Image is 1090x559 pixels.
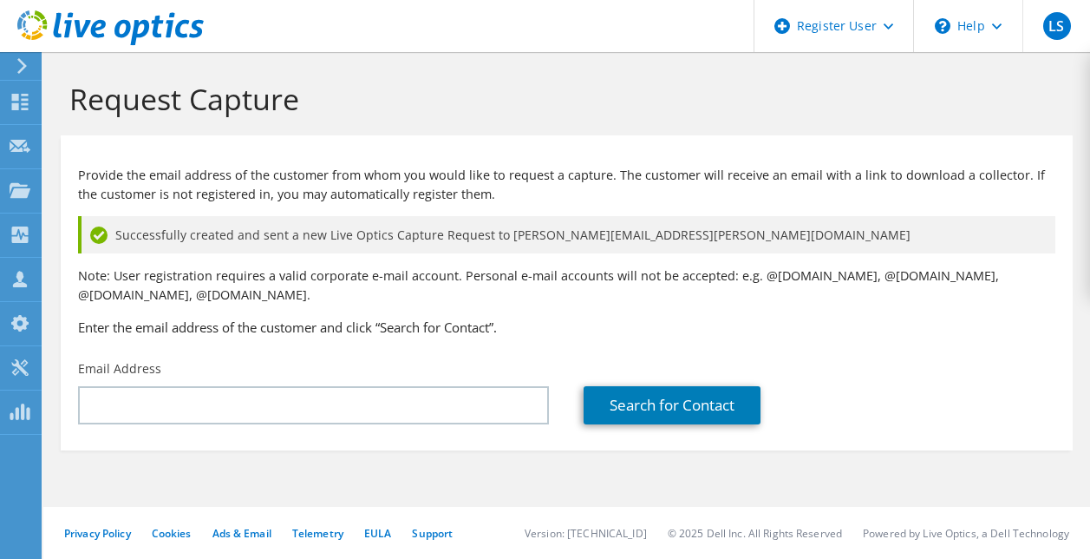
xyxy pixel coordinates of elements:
[1043,12,1071,40] span: LS
[115,226,911,245] span: Successfully created and sent a new Live Optics Capture Request to [PERSON_NAME][EMAIL_ADDRESS][P...
[412,526,453,541] a: Support
[78,318,1055,337] h3: Enter the email address of the customer and click “Search for Contact”.
[78,360,161,378] label: Email Address
[935,18,950,34] svg: \n
[212,526,271,541] a: Ads & Email
[584,386,760,424] a: Search for Contact
[78,266,1055,305] p: Note: User registration requires a valid corporate e-mail account. Personal e-mail accounts will ...
[668,526,842,541] li: © 2025 Dell Inc. All Rights Reserved
[152,526,192,541] a: Cookies
[364,526,391,541] a: EULA
[863,526,1069,541] li: Powered by Live Optics, a Dell Technology
[292,526,343,541] a: Telemetry
[64,526,131,541] a: Privacy Policy
[69,81,1055,117] h1: Request Capture
[78,166,1055,204] p: Provide the email address of the customer from whom you would like to request a capture. The cust...
[525,526,647,541] li: Version: [TECHNICAL_ID]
